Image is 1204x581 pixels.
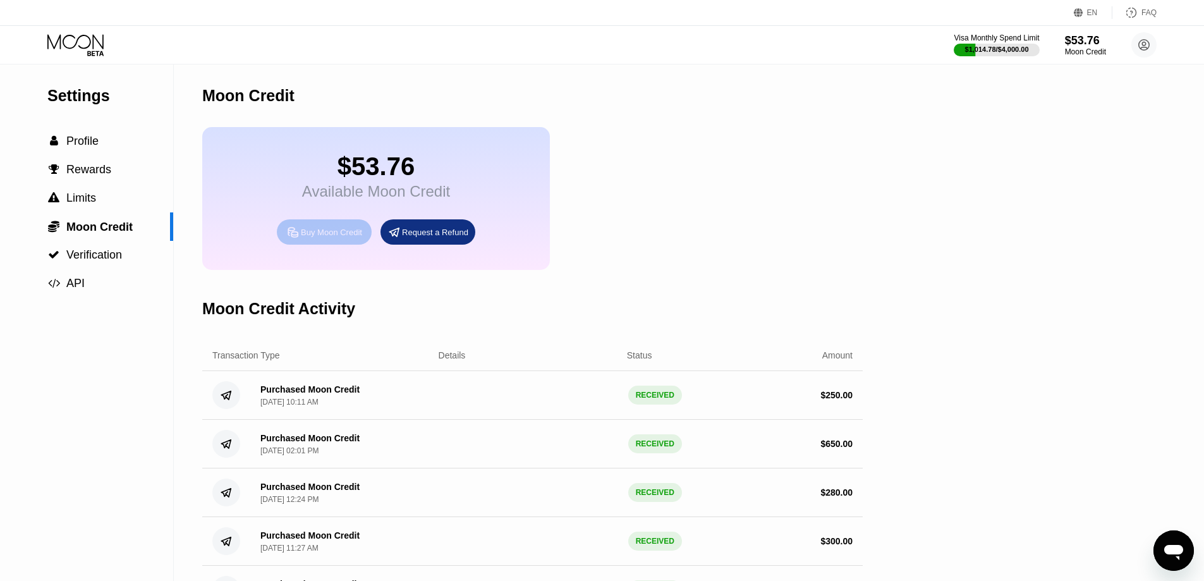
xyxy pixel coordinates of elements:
[48,192,59,204] span: 
[628,386,682,405] div: RECEIVED
[50,135,58,147] span: 
[1065,34,1106,47] div: $53.76
[439,350,466,360] div: Details
[260,544,319,553] div: [DATE] 11:27 AM
[66,135,99,147] span: Profile
[1087,8,1098,17] div: EN
[260,482,360,492] div: Purchased Moon Credit
[47,135,60,147] div: 
[260,433,360,443] div: Purchased Moon Credit
[820,390,853,400] div: $ 250.00
[260,495,319,504] div: [DATE] 12:24 PM
[66,192,96,204] span: Limits
[628,483,682,502] div: RECEIVED
[301,227,362,238] div: Buy Moon Credit
[380,219,475,245] div: Request a Refund
[212,350,280,360] div: Transaction Type
[47,164,60,175] div: 
[402,227,468,238] div: Request a Refund
[302,152,450,181] div: $53.76
[47,192,60,204] div: 
[277,219,372,245] div: Buy Moon Credit
[49,164,59,175] span: 
[954,34,1039,42] div: Visa Monthly Spend Limit
[48,278,60,289] span: 
[47,87,173,105] div: Settings
[820,487,853,498] div: $ 280.00
[820,536,853,546] div: $ 300.00
[66,163,111,176] span: Rewards
[260,384,360,394] div: Purchased Moon Credit
[48,220,59,233] span: 
[260,446,319,455] div: [DATE] 02:01 PM
[260,530,360,541] div: Purchased Moon Credit
[66,277,85,290] span: API
[66,248,122,261] span: Verification
[1065,47,1106,56] div: Moon Credit
[628,434,682,453] div: RECEIVED
[627,350,652,360] div: Status
[820,439,853,449] div: $ 650.00
[48,249,59,260] span: 
[260,398,319,407] div: [DATE] 10:11 AM
[1141,8,1157,17] div: FAQ
[47,249,60,260] div: 
[1074,6,1112,19] div: EN
[47,278,60,289] div: 
[965,46,1029,53] div: $1,014.78 / $4,000.00
[47,220,60,233] div: 
[202,87,295,105] div: Moon Credit
[1112,6,1157,19] div: FAQ
[302,183,450,200] div: Available Moon Credit
[1065,34,1106,56] div: $53.76Moon Credit
[202,300,355,318] div: Moon Credit Activity
[1153,530,1194,571] iframe: Кнопка запуска окна обмена сообщениями
[628,532,682,551] div: RECEIVED
[822,350,853,360] div: Amount
[954,34,1039,56] div: Visa Monthly Spend Limit$1,014.78/$4,000.00
[66,221,133,233] span: Moon Credit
